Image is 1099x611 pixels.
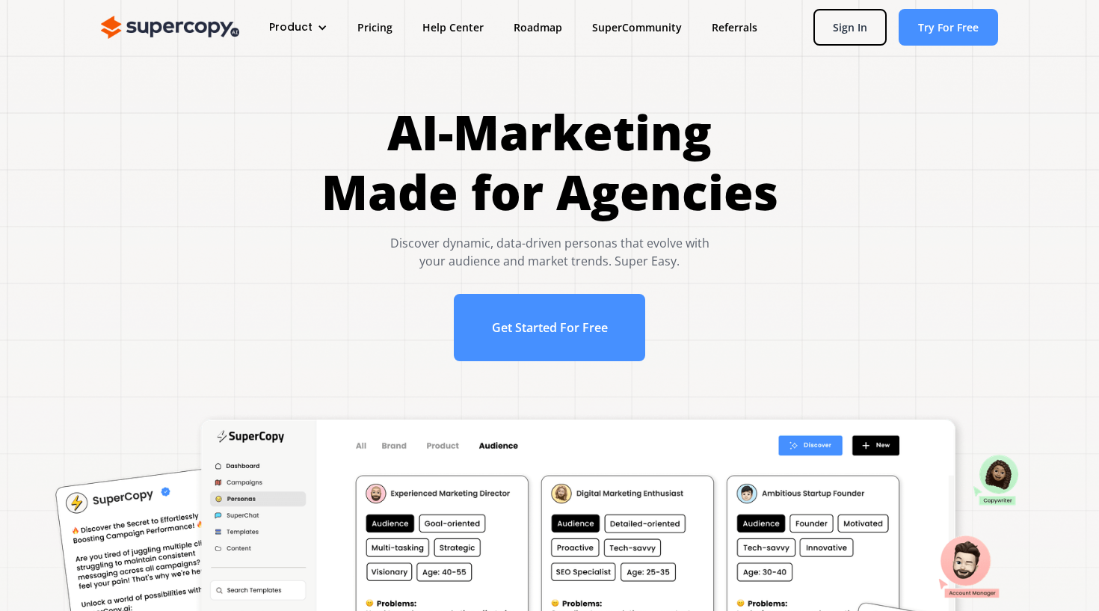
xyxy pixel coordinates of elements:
[342,13,407,41] a: Pricing
[269,19,313,35] div: Product
[454,294,646,361] a: Get Started For Free
[813,9,887,46] a: Sign In
[321,102,778,222] h1: AI-Marketing Made for Agencies
[254,13,342,41] div: Product
[499,13,577,41] a: Roadmap
[407,13,499,41] a: Help Center
[577,13,697,41] a: SuperCommunity
[321,234,778,270] div: Discover dynamic, data-driven personas that evolve with your audience and market trends. Super Easy.
[697,13,772,41] a: Referrals
[899,9,998,46] a: Try For Free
